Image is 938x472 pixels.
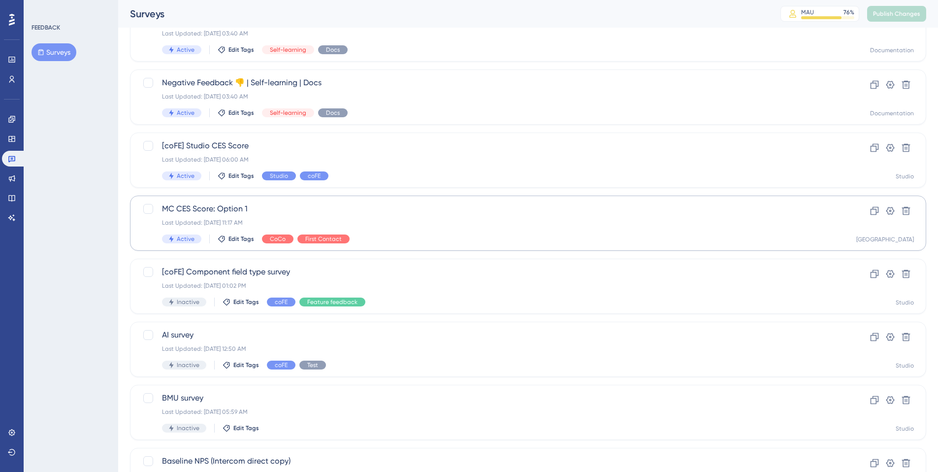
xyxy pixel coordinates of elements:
[326,46,340,54] span: Docs
[228,46,254,54] span: Edit Tags
[870,46,914,54] div: Documentation
[130,7,756,21] div: Surveys
[856,236,914,243] div: [GEOGRAPHIC_DATA]
[843,8,854,16] div: 76 %
[307,361,318,369] span: Test
[896,172,914,180] div: Studio
[162,140,815,152] span: [coFE] Studio CES Score
[228,109,254,117] span: Edit Tags
[162,345,815,353] div: Last Updated: [DATE] 12:50 AM
[228,172,254,180] span: Edit Tags
[177,235,194,243] span: Active
[867,6,926,22] button: Publish Changes
[896,425,914,433] div: Studio
[270,172,288,180] span: Studio
[275,298,288,306] span: coFE
[218,235,254,243] button: Edit Tags
[801,8,814,16] div: MAU
[223,361,259,369] button: Edit Tags
[233,361,259,369] span: Edit Tags
[223,424,259,432] button: Edit Tags
[162,329,815,341] span: AI survey
[162,156,815,164] div: Last Updated: [DATE] 06:00 AM
[162,408,815,416] div: Last Updated: [DATE] 05:59 AM
[218,46,254,54] button: Edit Tags
[223,298,259,306] button: Edit Tags
[162,93,815,101] div: Last Updated: [DATE] 03:40 AM
[896,299,914,306] div: Studio
[308,172,321,180] span: coFE
[162,266,815,278] span: [coFE] Component field type survey
[873,10,920,18] span: Publish Changes
[307,298,357,306] span: Feature feedback
[32,24,60,32] div: FEEDBACK
[162,77,815,89] span: Negative Feedback 👎 | Self-learning | Docs
[162,455,815,467] span: Baseline NPS (Intercom direct copy)
[233,424,259,432] span: Edit Tags
[162,30,815,37] div: Last Updated: [DATE] 03:40 AM
[270,46,306,54] span: Self-learning
[326,109,340,117] span: Docs
[870,109,914,117] div: Documentation
[177,361,199,369] span: Inactive
[218,172,254,180] button: Edit Tags
[177,46,194,54] span: Active
[177,298,199,306] span: Inactive
[305,235,342,243] span: First Contact
[896,362,914,370] div: Studio
[162,392,815,404] span: BMU survey
[177,109,194,117] span: Active
[162,282,815,290] div: Last Updated: [DATE] 01:02 PM
[162,219,815,227] div: Last Updated: [DATE] 11:17 AM
[218,109,254,117] button: Edit Tags
[228,235,254,243] span: Edit Tags
[275,361,288,369] span: coFE
[162,203,815,215] span: MC CES Score: Option 1
[32,43,76,61] button: Surveys
[270,109,306,117] span: Self-learning
[177,172,194,180] span: Active
[270,235,286,243] span: CoCo
[177,424,199,432] span: Inactive
[233,298,259,306] span: Edit Tags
